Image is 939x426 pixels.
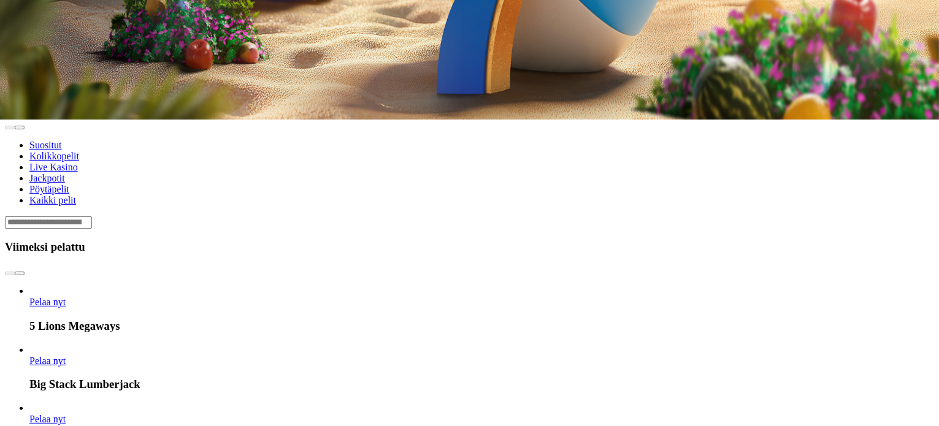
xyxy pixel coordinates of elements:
[29,344,934,392] article: Big Stack Lumberjack
[29,184,69,194] a: Pöytäpelit
[5,126,15,129] button: prev slide
[29,356,66,366] span: Pelaa nyt
[29,195,76,205] a: Kaikki pelit
[5,272,15,275] button: prev slide
[29,162,78,172] a: Live Kasino
[29,140,61,150] a: Suositut
[29,151,79,161] a: Kolikkopelit
[5,119,934,206] nav: Lobby
[29,319,934,333] h3: 5 Lions Megaways
[29,173,65,183] a: Jackpotit
[29,297,66,307] span: Pelaa nyt
[5,216,92,229] input: Search
[29,286,934,333] article: 5 Lions Megaways
[29,414,66,424] span: Pelaa nyt
[15,272,25,275] button: next slide
[15,126,25,129] button: next slide
[5,119,934,229] header: Lobby
[29,414,66,424] a: Aiko and the Wind Spirit
[5,240,934,254] h3: Viimeksi pelattu
[29,356,66,366] a: Big Stack Lumberjack
[29,378,934,391] h3: Big Stack Lumberjack
[29,297,66,307] a: 5 Lions Megaways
